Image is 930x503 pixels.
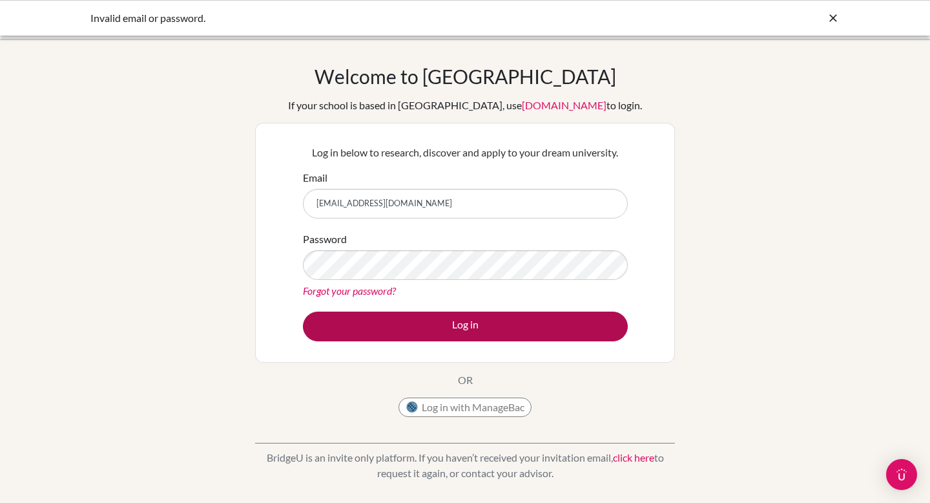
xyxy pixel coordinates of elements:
[90,10,646,26] div: Invalid email or password.
[303,145,628,160] p: Log in below to research, discover and apply to your dream university.
[886,459,917,490] div: Open Intercom Messenger
[288,98,642,113] div: If your school is based in [GEOGRAPHIC_DATA], use to login.
[613,451,654,464] a: click here
[303,312,628,341] button: Log in
[522,99,606,111] a: [DOMAIN_NAME]
[303,170,327,186] label: Email
[303,231,347,247] label: Password
[315,65,616,88] h1: Welcome to [GEOGRAPHIC_DATA]
[255,450,675,481] p: BridgeU is an invite only platform. If you haven’t received your invitation email, to request it ...
[303,284,396,297] a: Forgot your password?
[398,398,532,417] button: Log in with ManageBac
[458,372,473,388] p: OR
